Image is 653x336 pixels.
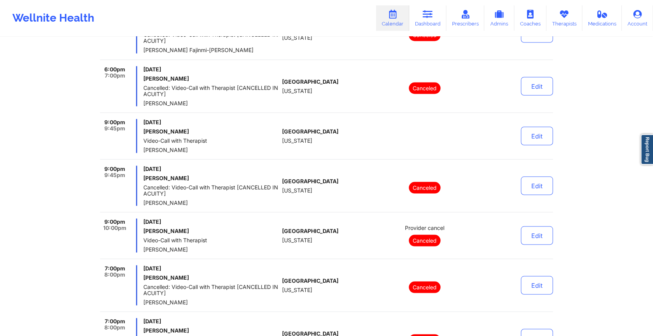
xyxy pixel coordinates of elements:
[622,5,653,31] a: Account
[446,5,485,31] a: Prescribers
[143,84,279,97] span: Cancelled: Video-Call with Therapist [CANCELLED IN ACUITY]
[104,66,125,72] span: 6:00pm
[143,184,279,196] span: Cancelled: Video-Call with Therapist [CANCELLED IN ACUITY]
[104,165,125,172] span: 9:00pm
[143,100,279,106] span: [PERSON_NAME]
[104,218,125,225] span: 9:00pm
[641,134,653,165] a: Report Bug
[104,271,125,277] span: 8:00pm
[546,5,582,31] a: Therapists
[282,178,338,184] span: [GEOGRAPHIC_DATA]
[282,277,338,284] span: [GEOGRAPHIC_DATA]
[104,119,125,125] span: 9:00pm
[143,318,279,324] span: [DATE]
[104,125,125,131] span: 9:45pm
[143,284,279,296] span: Cancelled: Video-Call with Therapist [CANCELLED IN ACUITY]
[409,5,446,31] a: Dashboard
[143,299,279,305] span: [PERSON_NAME]
[282,137,312,144] span: [US_STATE]
[143,265,279,271] span: [DATE]
[282,187,312,193] span: [US_STATE]
[409,281,440,293] p: Canceled
[143,246,279,252] span: [PERSON_NAME]
[104,172,125,178] span: 9:45pm
[105,265,125,271] span: 7:00pm
[143,175,279,181] h6: [PERSON_NAME]
[143,165,279,172] span: [DATE]
[282,78,338,84] span: [GEOGRAPHIC_DATA]
[521,77,553,95] button: Edit
[143,137,279,144] span: Video-Call with Therapist
[282,287,312,293] span: [US_STATE]
[521,276,553,294] button: Edit
[282,237,312,243] span: [US_STATE]
[143,327,279,333] h6: [PERSON_NAME]
[143,75,279,81] h6: [PERSON_NAME]
[282,88,312,94] span: [US_STATE]
[521,127,553,145] button: Edit
[104,324,125,330] span: 8:00pm
[521,226,553,245] button: Edit
[405,225,444,231] span: Provider cancel
[409,82,440,94] p: Canceled
[409,235,440,246] p: Canceled
[484,5,514,31] a: Admins
[282,35,312,41] span: [US_STATE]
[143,218,279,225] span: [DATE]
[143,199,279,206] span: [PERSON_NAME]
[409,182,440,193] p: Canceled
[143,47,279,53] span: [PERSON_NAME] Fajinmi-[PERSON_NAME]
[282,228,338,234] span: [GEOGRAPHIC_DATA]
[143,119,279,125] span: [DATE]
[143,32,279,44] span: Cancelled: Video-Call with Therapist [CANCELLED IN ACUITY]
[376,5,409,31] a: Calendar
[143,147,279,153] span: [PERSON_NAME]
[514,5,546,31] a: Coaches
[582,5,622,31] a: Medications
[103,225,126,231] span: 10:00pm
[143,228,279,234] h6: [PERSON_NAME]
[282,128,338,134] span: [GEOGRAPHIC_DATA]
[143,237,279,243] span: Video-Call with Therapist
[143,128,279,134] h6: [PERSON_NAME]
[143,274,279,280] h6: [PERSON_NAME]
[105,318,125,324] span: 7:00pm
[521,176,553,195] button: Edit
[143,66,279,72] span: [DATE]
[105,72,125,78] span: 7:00pm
